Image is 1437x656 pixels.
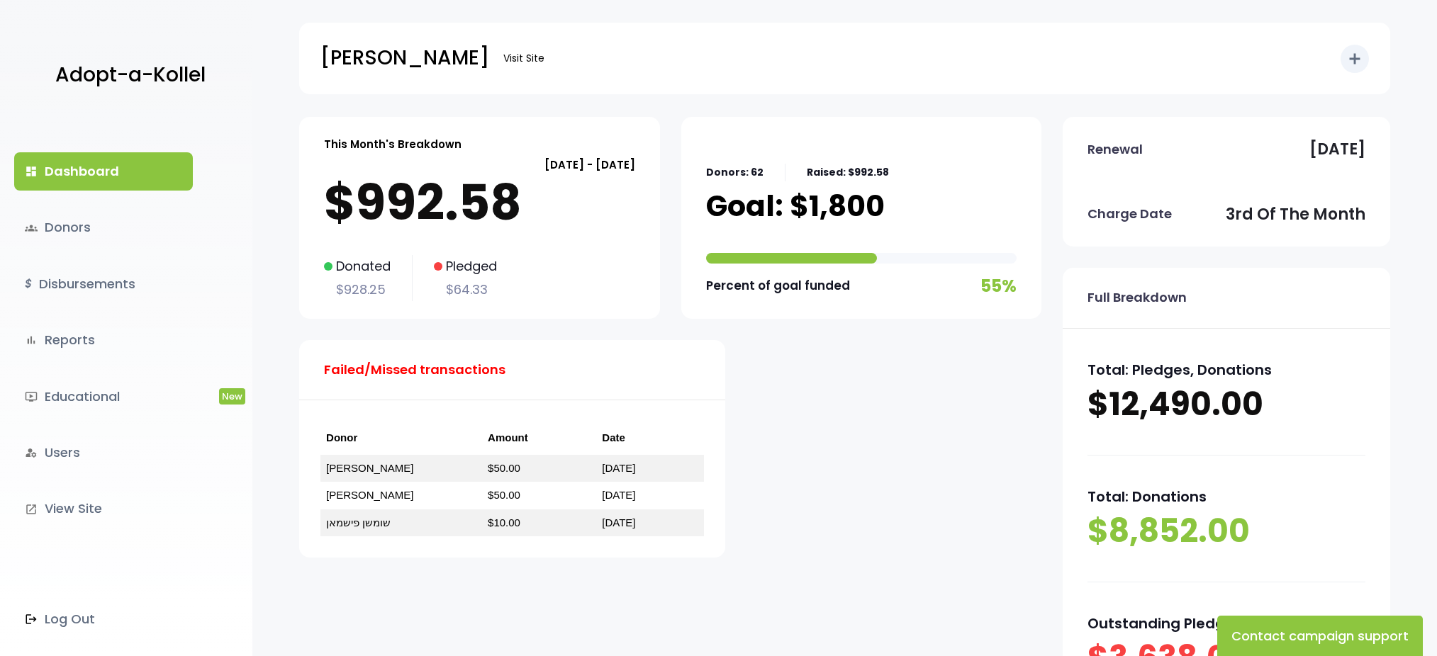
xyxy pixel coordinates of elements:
p: $928.25 [324,278,391,301]
a: groupsDonors [14,208,193,247]
a: [PERSON_NAME] [326,489,413,501]
a: bar_chartReports [14,321,193,359]
span: groups [25,222,38,234]
span: New [219,388,245,405]
button: Contact campaign support [1217,616,1423,656]
p: Percent of goal funded [706,275,850,297]
p: This Month's Breakdown [324,135,462,154]
p: Failed/Missed transactions [324,358,505,381]
p: Outstanding Pledges [1087,611,1365,636]
p: 55% [980,271,1017,301]
a: Adopt-a-Kollel [48,41,206,110]
p: Donors: 62 [706,164,764,181]
p: Raised: $992.58 [807,164,889,181]
a: [DATE] [602,462,635,474]
a: [DATE] [602,489,635,501]
th: Date [596,422,704,455]
p: Total: Pledges, Donations [1087,357,1365,383]
button: add [1341,45,1369,73]
p: Goal: $1,800 [706,188,885,224]
p: $12,490.00 [1087,383,1365,426]
th: Amount [482,422,596,455]
a: [PERSON_NAME] [326,462,413,474]
a: $Disbursements [14,265,193,303]
a: [DATE] [602,516,635,528]
p: Renewal [1087,138,1143,161]
p: Total: Donations [1087,484,1365,509]
p: Full Breakdown [1087,286,1187,309]
a: שומשן פישמאן [326,516,391,528]
a: $50.00 [488,489,520,501]
a: dashboardDashboard [14,152,193,191]
p: Donated [324,255,391,278]
i: launch [25,503,38,516]
a: Visit Site [496,45,552,72]
p: [PERSON_NAME] [320,40,489,76]
i: dashboard [25,165,38,178]
p: 3rd of the month [1226,200,1365,229]
i: bar_chart [25,334,38,346]
th: Donor [320,422,482,455]
i: manage_accounts [25,446,38,459]
a: Log Out [14,600,193,638]
p: Charge Date [1087,203,1172,225]
a: ondemand_videoEducationalNew [14,378,193,416]
a: manage_accountsUsers [14,434,193,472]
a: $50.00 [488,462,520,474]
i: add [1346,50,1363,67]
p: Pledged [434,255,497,278]
a: launchView Site [14,490,193,528]
p: [DATE] [1309,135,1365,164]
p: [DATE] - [DATE] [324,155,635,174]
i: ondemand_video [25,390,38,403]
p: $992.58 [324,174,635,231]
a: $10.00 [488,516,520,528]
p: $64.33 [434,278,497,301]
i: $ [25,274,32,295]
p: $8,852.00 [1087,509,1365,553]
p: Adopt-a-Kollel [55,57,206,93]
